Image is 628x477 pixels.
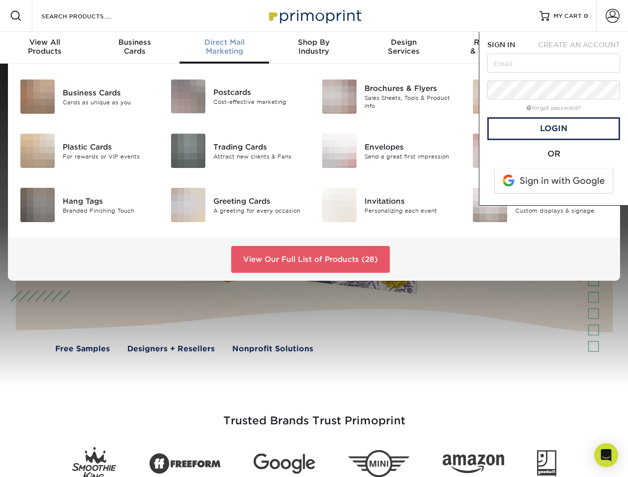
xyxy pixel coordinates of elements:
[487,41,515,49] span: SIGN IN
[594,443,618,467] div: Open Intercom Messenger
[269,38,359,56] div: Industry
[537,450,556,477] img: Goodwill
[179,38,269,56] div: Marketing
[179,38,269,47] span: Direct Mail
[487,117,620,140] a: Login
[254,454,315,474] img: Google
[2,447,85,474] iframe: Google Customer Reviews
[90,32,179,64] a: BusinessCards
[23,391,605,439] h3: Trusted Brands Trust Primoprint
[179,32,269,64] a: Direct MailMarketing
[449,38,538,47] span: Resources
[553,12,582,20] span: MY CART
[359,38,449,47] span: Design
[359,32,449,64] a: DesignServices
[269,32,359,64] a: Shop ByIndustry
[538,41,620,49] span: CREATE AN ACCOUNT
[449,32,538,64] a: Resources& Templates
[487,54,620,73] input: Email
[269,38,359,47] span: Shop By
[527,105,581,111] a: forgot password?
[487,148,620,160] div: OR
[90,38,179,56] div: Cards
[90,38,179,47] span: Business
[40,10,137,22] input: SEARCH PRODUCTS.....
[265,5,364,26] img: Primoprint
[449,38,538,56] div: & Templates
[584,12,588,19] span: 0
[443,455,504,474] img: Amazon
[231,246,390,273] a: View Our Full List of Products (28)
[359,38,449,56] div: Services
